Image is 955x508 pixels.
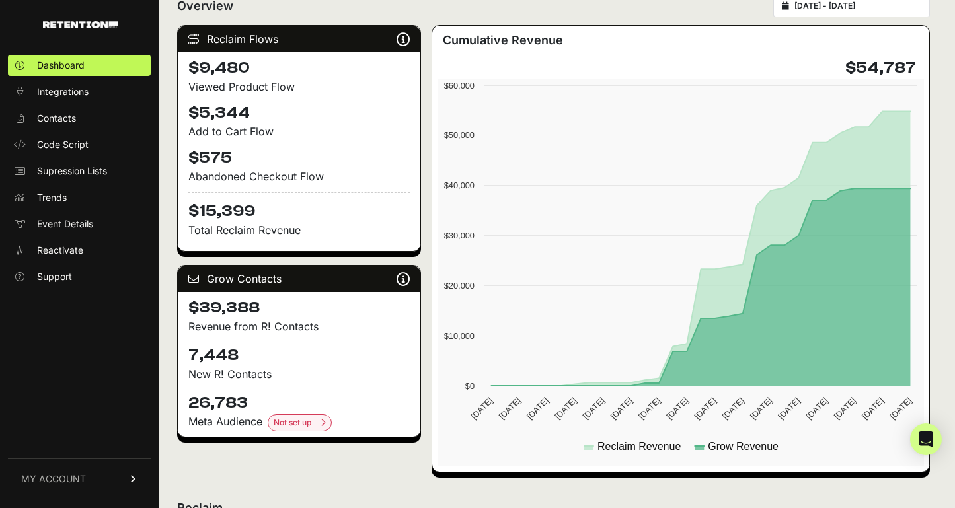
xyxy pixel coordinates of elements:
span: Event Details [37,217,93,231]
div: Abandoned Checkout Flow [188,168,410,184]
span: Trends [37,191,67,204]
p: New R! Contacts [188,366,410,382]
h3: Cumulative Revenue [443,31,563,50]
text: [DATE] [692,396,718,421]
text: $30,000 [444,231,475,240]
a: Contacts [8,108,151,129]
text: [DATE] [748,396,774,421]
text: [DATE] [860,396,886,421]
h4: $39,388 [188,297,410,318]
div: Open Intercom Messenger [910,423,942,455]
div: Viewed Product Flow [188,79,410,94]
a: Trends [8,187,151,208]
a: Support [8,266,151,287]
a: Dashboard [8,55,151,76]
h4: $575 [188,147,410,168]
text: $40,000 [444,180,475,190]
div: Add to Cart Flow [188,124,410,139]
text: Grow Revenue [708,441,779,452]
h4: $54,787 [845,57,916,79]
text: $60,000 [444,81,475,91]
a: Code Script [8,134,151,155]
text: $10,000 [444,331,475,341]
span: Contacts [37,112,76,125]
text: [DATE] [497,396,523,421]
span: Support [37,270,72,283]
a: Integrations [8,81,151,102]
text: [DATE] [636,396,662,421]
text: $20,000 [444,281,475,291]
a: Supression Lists [8,161,151,182]
h4: 7,448 [188,345,410,366]
text: [DATE] [804,396,830,421]
text: [DATE] [609,396,634,421]
p: Total Reclaim Revenue [188,222,410,238]
span: Integrations [37,85,89,98]
div: Meta Audience [188,414,410,431]
text: [DATE] [469,396,494,421]
img: Retention.com [43,21,118,28]
h4: $9,480 [188,57,410,79]
div: Grow Contacts [178,266,420,292]
text: [DATE] [832,396,858,421]
span: Reactivate [37,244,83,257]
a: MY ACCOUNT [8,458,151,499]
a: Event Details [8,213,151,235]
p: Revenue from R! Contacts [188,318,410,334]
text: [DATE] [664,396,690,421]
text: [DATE] [580,396,606,421]
span: MY ACCOUNT [21,472,86,486]
h4: 26,783 [188,392,410,414]
span: Supression Lists [37,164,107,178]
text: Reclaim Revenue [597,441,681,452]
h4: $15,399 [188,192,410,222]
div: Reclaim Flows [178,26,420,52]
text: [DATE] [776,396,802,421]
span: Code Script [37,138,89,151]
text: [DATE] [525,396,551,421]
text: $50,000 [444,130,475,140]
h4: $5,344 [188,102,410,124]
text: [DATE] [553,396,578,421]
a: Reactivate [8,240,151,261]
span: Dashboard [37,59,85,72]
text: [DATE] [888,396,913,421]
text: $0 [465,381,475,391]
text: [DATE] [720,396,746,421]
